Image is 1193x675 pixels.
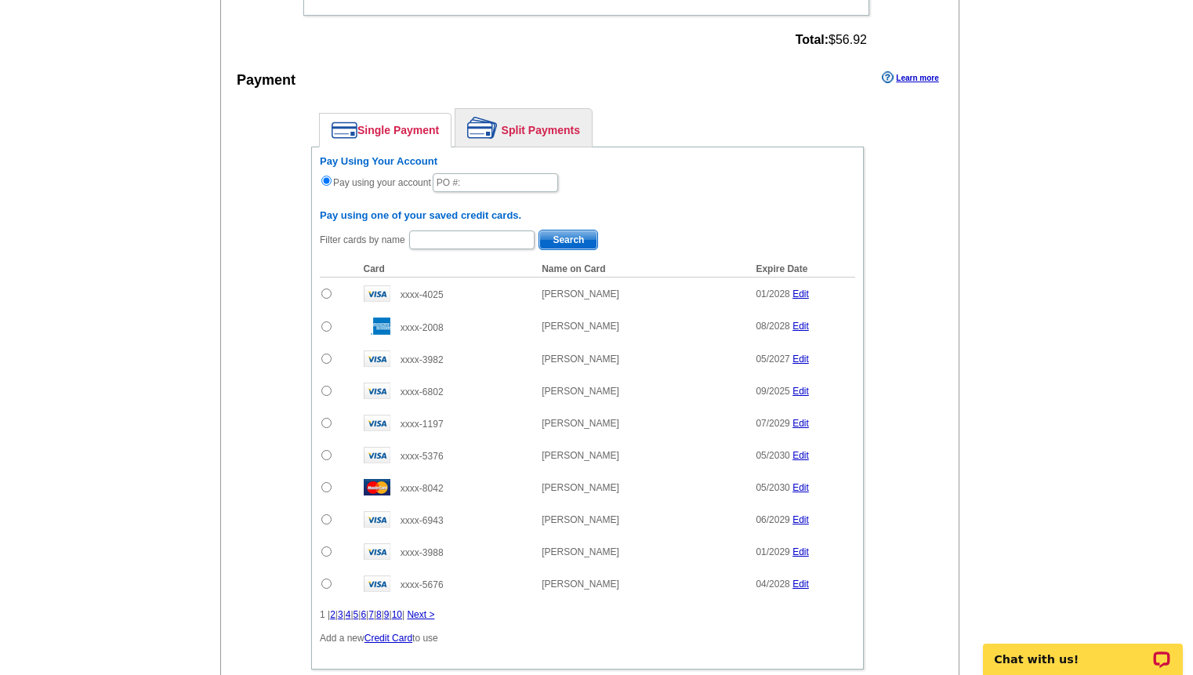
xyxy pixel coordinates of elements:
a: Credit Card [364,633,412,644]
span: 05/2030 [756,482,789,493]
span: 08/2028 [756,321,789,332]
h6: Pay Using Your Account [320,155,855,168]
span: 05/2027 [756,354,789,365]
span: [PERSON_NAME] [542,354,619,365]
div: 1 | | | | | | | | | | [320,608,855,622]
a: Split Payments [455,109,592,147]
button: Search [538,230,598,250]
a: Edit [792,354,809,365]
span: xxxx-5376 [401,451,444,462]
img: visa.gif [364,383,390,399]
span: xxxx-1197 [401,419,444,430]
span: 06/2029 [756,514,789,525]
a: 7 [368,609,374,620]
span: [PERSON_NAME] [542,514,619,525]
span: [PERSON_NAME] [542,289,619,299]
div: Pay using your account [320,155,855,194]
span: Search [539,230,597,249]
span: 05/2030 [756,450,789,461]
th: Expire Date [748,261,855,278]
img: visa.gif [364,447,390,463]
img: visa.gif [364,511,390,528]
img: visa.gif [364,575,390,592]
span: xxxx-3982 [401,354,444,365]
img: amex.gif [364,318,390,335]
strong: Total: [796,33,829,46]
a: Learn more [882,71,938,84]
img: split-payment.png [467,117,498,139]
a: 9 [384,609,390,620]
span: [PERSON_NAME] [542,418,619,429]
span: xxxx-4025 [401,289,444,300]
a: Next > [407,609,434,620]
span: xxxx-5676 [401,579,444,590]
a: 4 [346,609,351,620]
p: Add a new to use [320,631,855,645]
a: 5 [354,609,359,620]
img: visa.gif [364,350,390,367]
img: visa.gif [364,285,390,302]
a: Edit [792,418,809,429]
span: [PERSON_NAME] [542,386,619,397]
span: [PERSON_NAME] [542,482,619,493]
a: Single Payment [320,114,451,147]
a: 8 [376,609,382,620]
span: xxxx-3988 [401,547,444,558]
span: [PERSON_NAME] [542,546,619,557]
h6: Pay using one of your saved credit cards. [320,209,855,222]
span: xxxx-2008 [401,322,444,333]
span: 09/2025 [756,386,789,397]
span: xxxx-8042 [401,483,444,494]
a: Edit [792,482,809,493]
img: visa.gif [364,543,390,560]
a: Edit [792,514,809,525]
a: 3 [338,609,343,620]
a: 2 [330,609,335,620]
span: xxxx-6943 [401,515,444,526]
img: mast.gif [364,479,390,495]
th: Name on Card [534,261,748,278]
input: PO #: [433,173,558,192]
span: 04/2028 [756,579,789,590]
a: Edit [792,579,809,590]
span: 01/2029 [756,546,789,557]
th: Card [356,261,535,278]
img: single-payment.png [332,122,357,139]
div: Payment [237,70,296,91]
a: Edit [792,546,809,557]
span: [PERSON_NAME] [542,579,619,590]
span: [PERSON_NAME] [542,450,619,461]
a: 6 [361,609,366,620]
span: xxxx-6802 [401,386,444,397]
span: 01/2028 [756,289,789,299]
a: Edit [792,450,809,461]
a: Edit [792,289,809,299]
span: [PERSON_NAME] [542,321,619,332]
a: Edit [792,386,809,397]
a: Edit [792,321,809,332]
iframe: LiveChat chat widget [973,626,1193,675]
label: Filter cards by name [320,233,405,247]
span: 07/2029 [756,418,789,429]
span: $56.92 [796,33,867,47]
a: 10 [392,609,402,620]
img: visa.gif [364,415,390,431]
